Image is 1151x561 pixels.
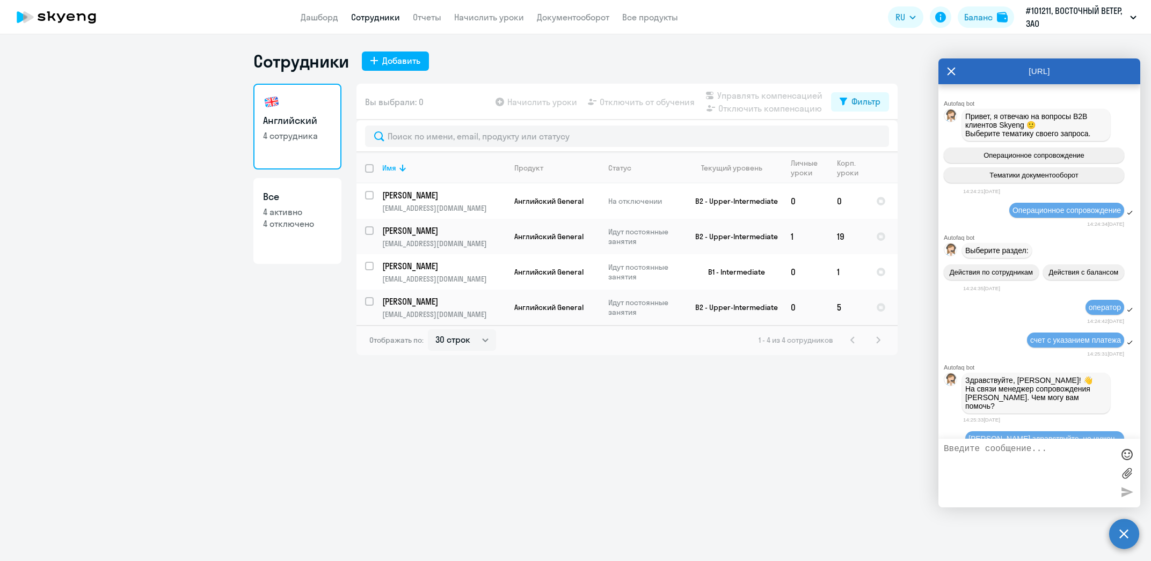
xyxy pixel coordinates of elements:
a: Отчеты [413,12,441,23]
span: Отображать по: [369,335,424,345]
div: Фильтр [851,95,880,108]
div: Корп. уроки [837,158,867,178]
td: B1 - Intermediate [682,254,782,290]
p: Здравствуйте, [PERSON_NAME]! 👋 [965,376,1107,385]
span: Английский General [514,302,584,312]
span: Операционное сопровождение [1012,206,1121,215]
h3: Английский [263,114,332,128]
button: RU [888,6,923,28]
div: Статус [608,163,682,173]
span: Английский General [514,267,584,277]
span: счет с указанием платежа [1030,336,1121,344]
p: 4 активно [263,206,332,218]
button: Действия с балансом [1043,264,1124,280]
p: 4 отключено [263,218,332,230]
span: оператор [1089,303,1121,312]
input: Поиск по имени, email, продукту или статусу [365,126,889,147]
p: Идут постоянные занятия [608,227,682,246]
time: 14:25:33[DATE] [963,417,1000,423]
a: Документооборот [537,12,609,23]
button: Балансbalance [958,6,1014,28]
p: Идут постоянные занятия [608,298,682,317]
a: Дашборд [301,12,338,23]
td: 19 [828,219,868,254]
label: Лимит 10 файлов [1119,465,1135,481]
div: Статус [608,163,631,173]
button: Фильтр [831,92,889,112]
div: Имя [382,163,396,173]
img: bot avatar [944,243,958,259]
span: RU [895,11,905,24]
button: Добавить [362,51,429,71]
span: [PERSON_NAME] здравствуйте, не нужен счет на пакет 16 занятий для [PERSON_NAME] с указанием платежа [968,434,1117,460]
img: bot avatar [944,373,958,389]
div: Продукт [514,163,543,173]
a: Все4 активно4 отключено [253,178,341,264]
div: Имя [382,163,505,173]
a: Сотрудники [351,12,400,23]
img: bot avatar [944,109,958,125]
div: Личные уроки [791,158,821,178]
p: [PERSON_NAME] [382,296,504,307]
time: 14:24:35[DATE] [963,285,1000,291]
button: Действия по сотрудникам [944,264,1039,280]
p: [PERSON_NAME] [382,189,504,201]
a: Все продукты [622,12,678,23]
span: Тематики документооборот [989,171,1079,179]
span: Операционное сопровождение [984,151,1084,159]
button: Операционное сопровождение [944,147,1124,163]
div: Продукт [514,163,599,173]
span: Действия с балансом [1048,268,1118,276]
span: 1 - 4 из 4 сотрудников [759,335,833,345]
img: english [263,93,280,110]
time: 14:24:21[DATE] [963,188,1000,194]
p: [EMAIL_ADDRESS][DOMAIN_NAME] [382,274,505,284]
p: Идут постоянные занятия [608,262,682,282]
span: Английский General [514,196,584,206]
span: Выберите раздел: [965,246,1029,255]
div: Добавить [382,54,420,67]
td: 0 [782,254,828,290]
p: На связи менеджер сопровождения [PERSON_NAME]. Чем могу вам помочь? [965,385,1107,410]
img: balance [997,12,1008,23]
div: Баланс [964,11,993,24]
a: Английский4 сотрудника [253,84,341,169]
time: 14:24:34[DATE] [1087,221,1124,227]
td: 0 [782,290,828,325]
h3: Все [263,190,332,204]
td: 0 [828,183,868,219]
div: Autofaq bot [944,234,1140,241]
p: #101211, ВОСТОЧНЫЙ ВЕТЕР, ЗАО [1026,4,1126,30]
td: 5 [828,290,868,325]
time: 14:24:42[DATE] [1087,318,1124,324]
td: 1 [828,254,868,290]
p: На отключении [608,196,682,206]
button: #101211, ВОСТОЧНЫЙ ВЕТЕР, ЗАО [1021,4,1142,30]
td: B2 - Upper-Intermediate [682,219,782,254]
span: Действия по сотрудникам [950,268,1033,276]
button: Тематики документооборот [944,167,1124,183]
td: 1 [782,219,828,254]
time: 14:25:31[DATE] [1087,351,1124,357]
td: 0 [782,183,828,219]
a: [PERSON_NAME] [382,189,505,201]
div: Личные уроки [791,158,828,178]
div: Текущий уровень [691,163,782,173]
span: Английский General [514,232,584,241]
a: Начислить уроки [454,12,524,23]
span: Вы выбрали: 0 [365,95,424,108]
p: 4 сотрудника [263,130,332,142]
h1: Сотрудники [253,50,349,72]
p: [EMAIL_ADDRESS][DOMAIN_NAME] [382,309,505,319]
a: [PERSON_NAME] [382,225,505,237]
p: [PERSON_NAME] [382,260,504,272]
p: [PERSON_NAME] [382,225,504,237]
p: [EMAIL_ADDRESS][DOMAIN_NAME] [382,203,505,213]
div: Корп. уроки [837,158,860,178]
div: Текущий уровень [701,163,762,173]
span: Привет, я отвечаю на вопросы B2B клиентов Skyeng 🙂 Выберите тематику своего запроса. [965,112,1091,138]
div: Autofaq bot [944,100,1140,107]
td: B2 - Upper-Intermediate [682,183,782,219]
td: B2 - Upper-Intermediate [682,290,782,325]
